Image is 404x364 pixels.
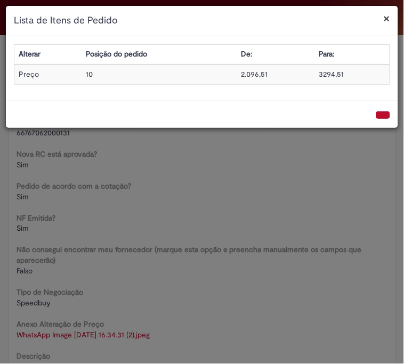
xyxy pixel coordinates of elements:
td: Posição do pedido: 10 [82,64,237,84]
td: Para:: 3294,51 [315,64,390,84]
h1: Lista de Itens de Pedido [14,14,390,28]
td: Alterar: Preço [14,64,82,84]
th: Posição do pedido [82,45,237,64]
td: De:: 2.096,51 [237,64,316,84]
button: Fechar modal [384,13,390,24]
th: Para: [315,45,390,64]
th: De: [237,45,316,64]
th: Alterar [14,45,82,64]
